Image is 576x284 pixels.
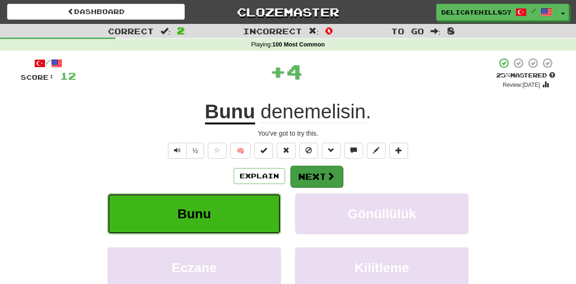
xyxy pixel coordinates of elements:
span: 25 % [496,71,510,79]
span: 2 [177,25,185,36]
span: Bunu [177,207,211,221]
button: Discuss sentence (alt+u) [344,143,363,159]
span: : [160,27,171,35]
a: DelicateHill8572 / [436,4,557,21]
span: . [255,100,371,123]
button: Set this sentence to 100% Mastered (alt+m) [254,143,273,159]
div: You've got to try this. [21,129,555,138]
span: / [531,8,536,14]
u: Bunu [205,100,255,124]
div: / [21,57,76,69]
button: ½ [186,143,204,159]
div: Text-to-speech controls [166,143,204,159]
span: To go [391,26,424,36]
span: : [309,27,319,35]
span: Correct [108,26,154,36]
button: Add to collection (alt+a) [389,143,408,159]
div: Mastered [496,71,555,80]
span: DelicateHill8572 [441,8,511,16]
button: 🧠 [230,143,250,159]
span: Gönüllülük [348,207,416,221]
span: Kilitleme [355,261,409,275]
strong: 100 Most Common [272,41,325,48]
button: Grammar (alt+g) [322,143,341,159]
button: Next [290,166,343,187]
span: : [431,27,441,35]
button: Ignore sentence (alt+i) [299,143,318,159]
span: 4 [286,60,303,83]
button: Explain [234,168,285,184]
span: Score: [21,73,54,81]
span: + [270,57,286,85]
span: 0 [325,25,333,36]
button: Gönüllülük [295,193,469,234]
span: Incorrect [243,26,302,36]
button: Reset to 0% Mastered (alt+r) [277,143,296,159]
span: denemelisin [261,100,366,123]
span: 8 [447,25,455,36]
a: Dashboard [7,4,185,20]
a: Clozemaster [199,4,377,20]
button: Edit sentence (alt+d) [367,143,386,159]
span: 12 [60,70,76,82]
small: Review: [DATE] [503,82,540,88]
button: Favorite sentence (alt+f) [208,143,227,159]
button: Play sentence audio (ctl+space) [168,143,187,159]
span: Eczane [172,261,217,275]
button: Bunu [107,193,281,234]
